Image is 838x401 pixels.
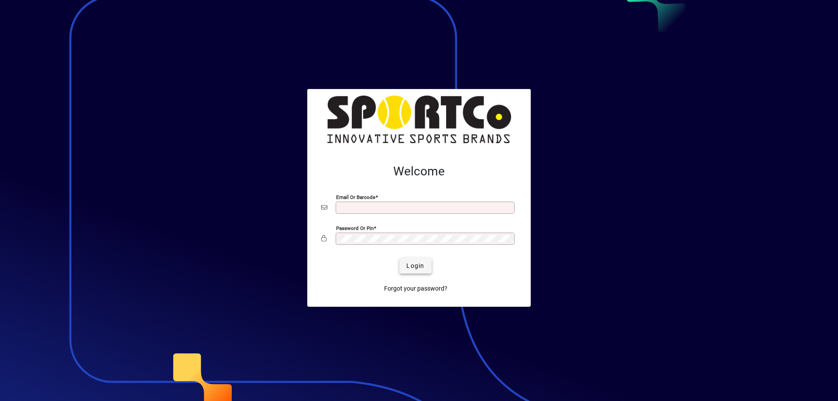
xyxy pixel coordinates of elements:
[336,225,374,231] mat-label: Password or Pin
[321,164,517,179] h2: Welcome
[399,258,431,274] button: Login
[406,261,424,271] span: Login
[384,284,447,293] span: Forgot your password?
[381,281,451,296] a: Forgot your password?
[336,194,375,200] mat-label: Email or Barcode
